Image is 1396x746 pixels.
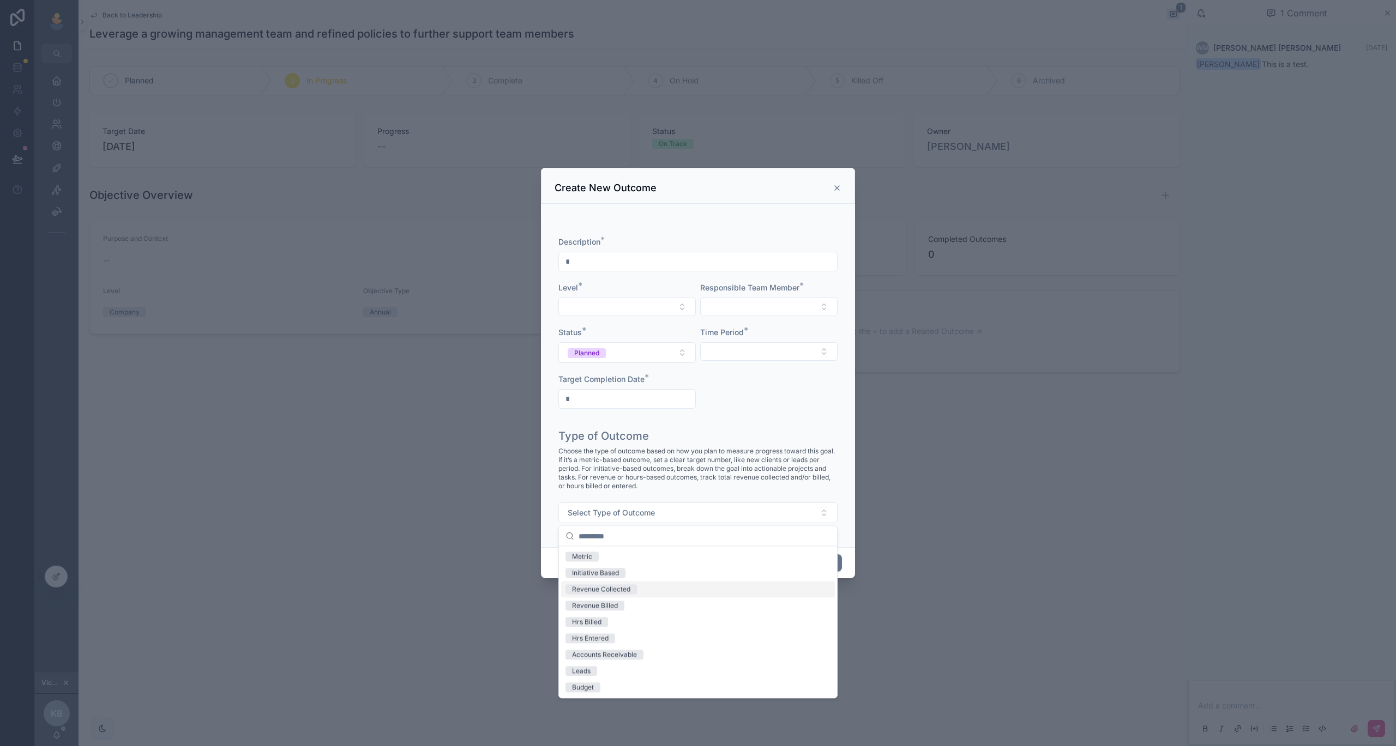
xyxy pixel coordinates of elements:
[572,634,609,644] div: Hrs Entered
[572,585,630,595] div: Revenue Collected
[700,342,838,361] button: Select Button
[558,342,696,363] button: Select Button
[572,601,618,611] div: Revenue Billed
[558,283,578,292] span: Level
[568,507,655,518] span: Select Type of Outcome
[558,298,696,316] button: Select Button
[558,237,600,246] span: Description
[572,617,601,627] div: Hrs Billed
[572,568,619,578] div: Initiative Based
[572,650,637,660] div: Accounts Receivable
[558,428,649,444] h1: Type of Outcome
[558,374,645,384] span: Target Completion Date
[559,547,837,698] div: Suggestions
[700,283,799,292] span: Responsible Team Member
[572,666,591,676] div: Leads
[574,348,599,358] div: Planned
[558,502,838,523] button: Select Button
[572,552,592,562] div: Metric
[700,298,838,316] button: Select Button
[558,447,838,490] span: Choose the type of outcome based on how you plan to measure progress toward this goal. If it’s a ...
[555,181,657,195] h3: Create New Outcome
[700,327,744,337] span: Time Period
[558,327,582,337] span: Status
[572,683,594,693] div: Budget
